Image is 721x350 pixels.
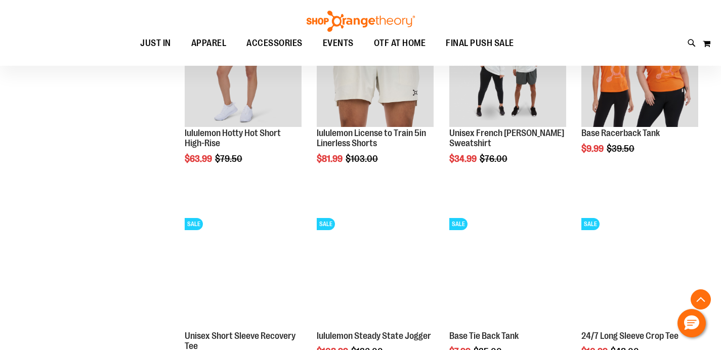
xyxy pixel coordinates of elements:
div: product [444,5,571,190]
a: EVENTS [313,32,364,55]
a: JUST IN [130,32,181,55]
span: EVENTS [323,32,354,55]
a: OTF AT HOME [364,32,436,55]
img: lululemon Hotty Hot Short High-Rise [185,10,302,127]
span: $39.50 [607,144,636,154]
span: JUST IN [140,32,171,55]
button: Hello, have a question? Let’s chat. [677,309,706,337]
img: Product image for Base Racerback Tank [581,10,698,127]
span: $34.99 [449,154,478,164]
span: $81.99 [317,154,344,164]
a: Base Racerback Tank [581,128,660,138]
a: Product image for 24/7 Long Sleeve Crop TeeSALE [581,213,698,331]
img: Product image for Base Tie Back Tank [449,213,566,330]
a: Product image for Base Tie Back TankSALE [449,213,566,331]
a: Product image for Base Racerback TankSALE [581,10,698,128]
span: OTF AT HOME [374,32,426,55]
a: Product image for Unisex Short Sleeve Recovery TeeSALE [185,213,302,331]
a: 24/7 Long Sleeve Crop Tee [581,331,678,341]
button: Back To Top [691,289,711,310]
span: FINAL PUSH SALE [446,32,514,55]
a: ACCESSORIES [236,32,313,55]
div: product [180,5,307,190]
a: Unisex French Terry Crewneck Sweatshirt primary imageSALE [449,10,566,128]
img: lululemon Steady State Jogger [317,213,434,330]
a: lululemon License to Train 5in Linerless ShortsSALE [317,10,434,128]
a: lululemon Hotty Hot Short High-RiseSALE [185,10,302,128]
span: ACCESSORIES [246,32,303,55]
a: lululemon Hotty Hot Short High-Rise [185,128,281,148]
img: Product image for 24/7 Long Sleeve Crop Tee [581,213,698,330]
a: lululemon License to Train 5in Linerless Shorts [317,128,426,148]
img: Unisex French Terry Crewneck Sweatshirt primary image [449,10,566,127]
a: FINAL PUSH SALE [436,32,524,55]
img: Shop Orangetheory [305,11,416,32]
a: lululemon Steady State JoggerSALE [317,213,434,331]
img: Product image for Unisex Short Sleeve Recovery Tee [185,213,302,330]
span: $63.99 [185,154,214,164]
span: SALE [581,218,600,230]
img: lululemon License to Train 5in Linerless Shorts [317,10,434,127]
span: SALE [317,218,335,230]
a: lululemon Steady State Jogger [317,331,431,341]
span: SALE [185,218,203,230]
div: product [312,5,439,190]
span: $103.00 [346,154,379,164]
span: SALE [449,218,468,230]
a: Base Tie Back Tank [449,331,519,341]
span: $9.99 [581,144,605,154]
div: product [576,5,703,180]
span: $76.00 [480,154,509,164]
a: Unisex French [PERSON_NAME] Sweatshirt [449,128,564,148]
span: $79.50 [215,154,244,164]
a: APPAREL [181,32,237,55]
span: APPAREL [191,32,227,55]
